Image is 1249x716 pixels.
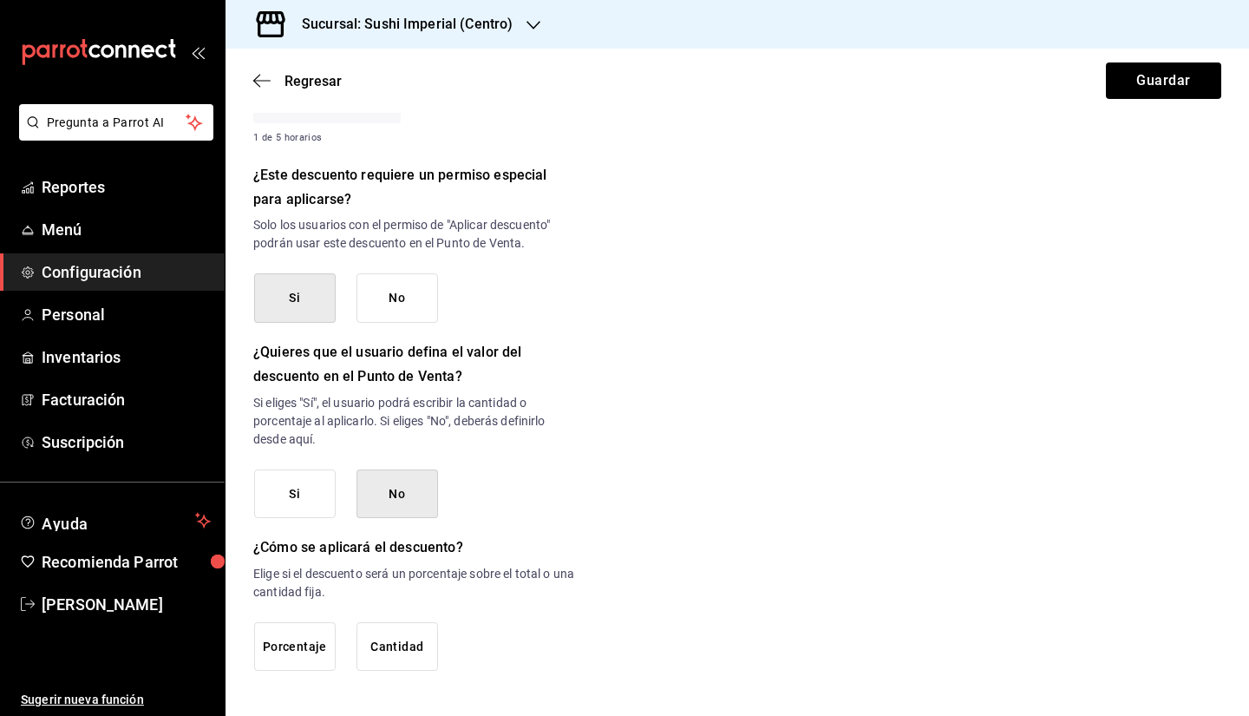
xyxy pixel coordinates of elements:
span: 1 de 5 horarios [253,130,576,146]
button: Si [254,273,336,323]
span: Suscripción [42,430,211,454]
button: No [356,470,438,519]
h6: ¿Quieres que el usuario defina el valor del descuento en el Punto de Venta? [253,340,576,389]
span: Pregunta a Parrot AI [47,114,186,132]
a: Pregunta a Parrot AI [12,126,213,144]
span: Recomienda Parrot [42,550,211,574]
span: Regresar [284,73,342,89]
button: No [356,273,438,323]
h6: ¿Cómo se aplicará el descuento? [253,535,576,560]
span: Personal [42,303,211,326]
button: Pregunta a Parrot AI [19,104,213,141]
button: Porcentaje [254,622,336,672]
p: Solo los usuarios con el permiso de "Aplicar descuento" podrán usar este descuento en el Punto de... [253,216,576,253]
span: Configuración [42,260,211,284]
button: Guardar [1106,62,1221,99]
button: Cantidad [356,622,438,672]
h6: ¿Este descuento requiere un permiso especial para aplicarse? [253,163,576,212]
span: [PERSON_NAME] [42,593,211,616]
p: Elige si el descuento será un porcentaje sobre el total o una cantidad fija. [253,565,576,601]
h3: Sucursal: Sushi Imperial (Centro) [288,14,513,35]
button: Regresar [253,73,342,89]
p: Si eliges "Sí", el usuario podrá escribir la cantidad o porcentaje al aplicarlo. Si eliges "No", ... [253,394,576,449]
span: Reportes [42,175,211,199]
span: Sugerir nueva función [21,691,211,709]
button: open_drawer_menu [191,45,205,59]
button: Si [254,470,336,519]
span: Menú [42,218,211,241]
span: Inventarios [42,345,211,369]
span: Facturación [42,388,211,411]
span: Ayuda [42,510,188,531]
